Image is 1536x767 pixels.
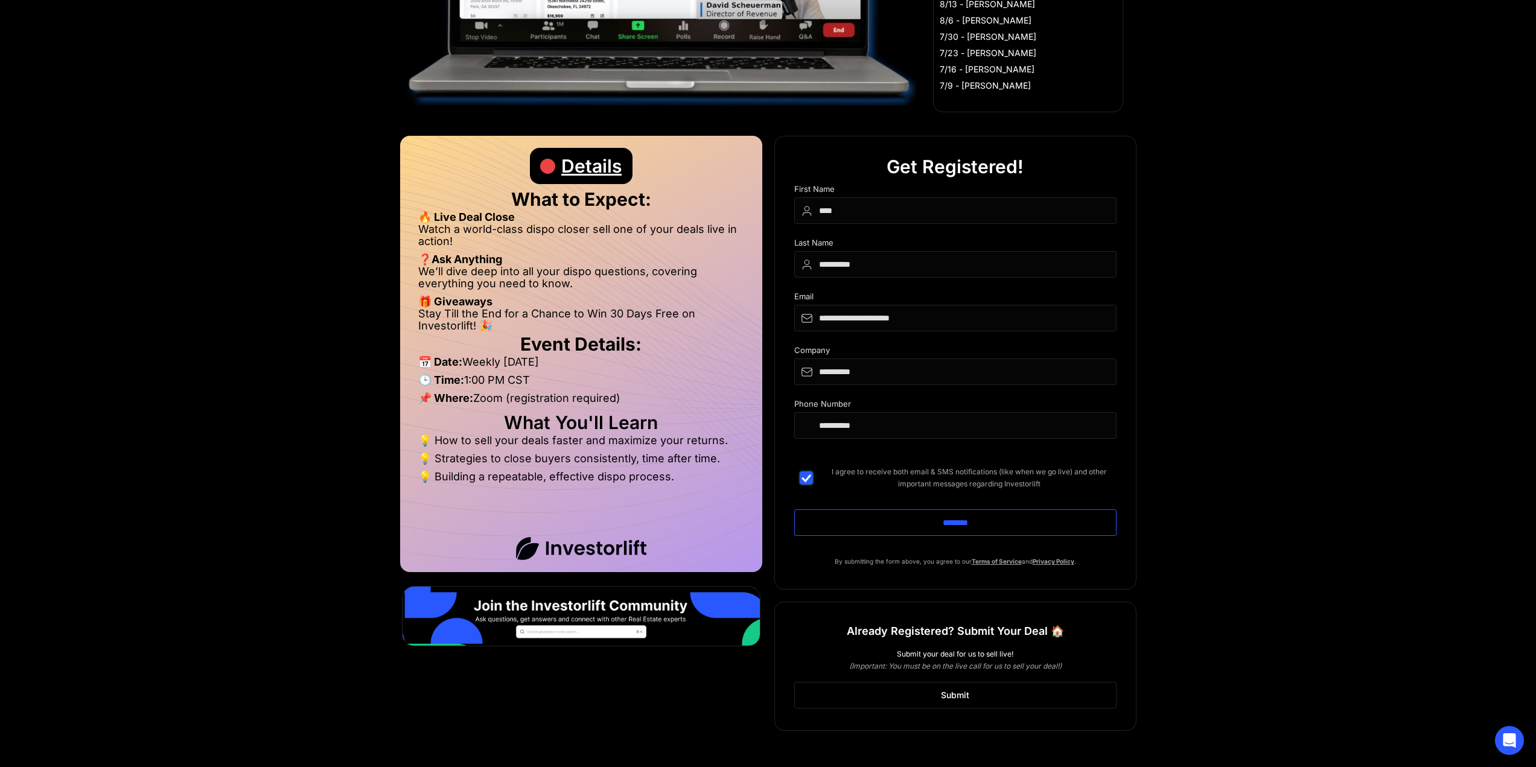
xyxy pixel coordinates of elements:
[418,253,502,266] strong: ❓Ask Anything
[794,185,1117,555] form: DIspo Day Main Form
[418,434,744,453] li: 💡 How to sell your deals faster and maximize your returns.
[418,453,744,471] li: 💡 Strategies to close buyers consistently, time after time.
[794,555,1117,567] p: By submitting the form above, you agree to our and .
[794,292,1117,305] div: Email
[418,223,744,253] li: Watch a world-class dispo closer sell one of your deals live in action!
[849,661,1062,670] em: (Important: You must be on the live call for us to sell your deal!)
[794,399,1117,412] div: Phone Number
[794,185,1117,197] div: First Name
[418,392,744,410] li: Zoom (registration required)
[418,392,473,404] strong: 📌 Where:
[418,355,462,368] strong: 📅 Date:
[418,266,744,296] li: We’ll dive deep into all your dispo questions, covering everything you need to know.
[887,148,1024,185] div: Get Registered!
[418,374,744,392] li: 1:00 PM CST
[418,356,744,374] li: Weekly [DATE]
[520,333,642,355] strong: Event Details:
[794,238,1117,251] div: Last Name
[794,682,1117,708] a: Submit
[1495,726,1524,755] div: Open Intercom Messenger
[822,466,1117,490] span: I agree to receive both email & SMS notifications (like when we go live) and other important mess...
[418,374,464,386] strong: 🕒 Time:
[418,416,744,428] h2: What You'll Learn
[418,308,744,332] li: Stay Till the End for a Chance to Win 30 Days Free on Investorlift! 🎉
[561,148,622,184] div: Details
[1033,558,1074,565] a: Privacy Policy
[794,648,1117,660] div: Submit your deal for us to sell live!
[794,346,1117,358] div: Company
[418,295,492,308] strong: 🎁 Giveaways
[418,471,744,483] li: 💡 Building a repeatable, effective dispo process.
[418,211,515,223] strong: 🔥 Live Deal Close
[847,620,1064,642] h1: Already Registered? Submit Your Deal 🏠
[972,558,1022,565] a: Terms of Service
[511,188,651,210] strong: What to Expect:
